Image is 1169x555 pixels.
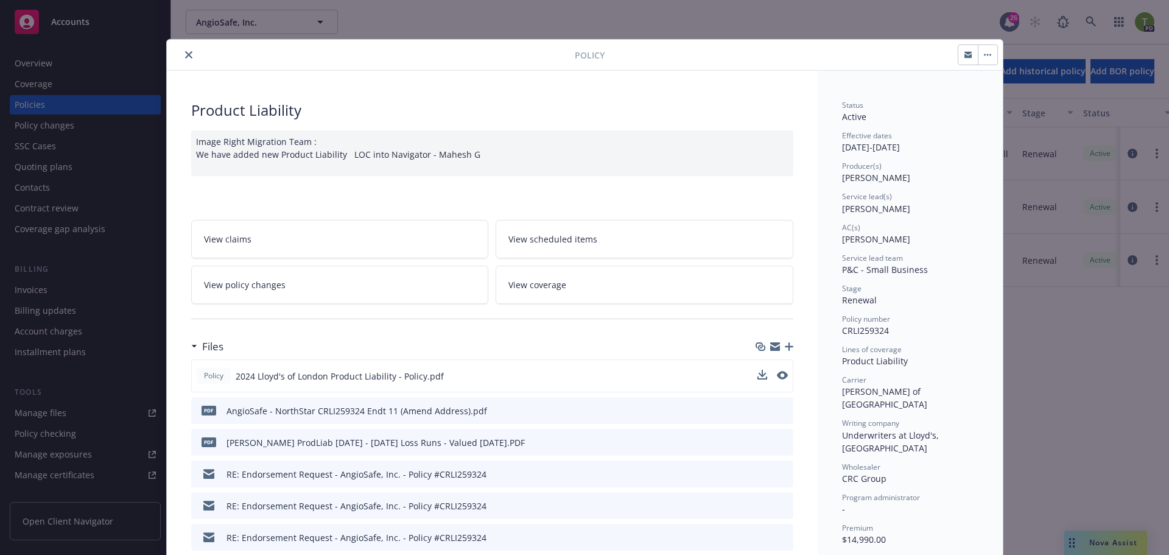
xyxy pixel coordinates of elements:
[758,436,768,449] button: download file
[202,370,226,381] span: Policy
[842,492,920,503] span: Program administrator
[202,437,216,447] span: PDF
[226,468,486,481] div: RE: Endorsement Request - AngioSafe, Inc. - Policy #CRLI259324
[842,344,902,355] span: Lines of coverage
[842,462,880,472] span: Wholesaler
[181,48,196,62] button: close
[842,253,903,263] span: Service lead team
[842,430,941,454] span: Underwriters at Lloyd's, [GEOGRAPHIC_DATA]
[758,531,768,544] button: download file
[575,49,605,62] span: Policy
[758,405,768,417] button: download file
[778,405,788,417] button: preview file
[842,473,886,484] span: CRC Group
[778,531,788,544] button: preview file
[202,406,216,415] span: pdf
[842,111,866,122] span: Active
[202,339,223,355] h3: Files
[842,534,886,545] span: $14,990.00
[226,436,525,449] div: [PERSON_NAME] ProdLiab [DATE] - [DATE] Loss Runs - Valued [DATE].PDF
[778,500,788,512] button: preview file
[842,100,863,110] span: Status
[842,203,910,214] span: [PERSON_NAME]
[496,220,793,258] a: View scheduled items
[842,191,892,202] span: Service lead(s)
[226,500,486,512] div: RE: Endorsement Request - AngioSafe, Inc. - Policy #CRLI259324
[842,503,845,515] span: -
[496,266,793,304] a: View coverage
[777,371,788,380] button: preview file
[842,523,873,533] span: Premium
[191,100,793,121] div: Product Liability
[842,375,866,385] span: Carrier
[757,370,767,380] button: download file
[226,531,486,544] div: RE: Endorsement Request - AngioSafe, Inc. - Policy #CRLI259324
[191,220,489,258] a: View claims
[842,172,910,183] span: [PERSON_NAME]
[191,266,489,304] a: View policy changes
[842,222,860,233] span: AC(s)
[842,233,910,245] span: [PERSON_NAME]
[842,386,927,410] span: [PERSON_NAME] of [GEOGRAPHIC_DATA]
[842,161,882,171] span: Producer(s)
[191,130,793,176] div: Image Right Migration Team : We have added new Product Liability LOC into Navigator - Mahesh G
[236,370,444,383] span: 2024 Lloyd's of London Product Liability - Policy.pdf
[777,370,788,383] button: preview file
[842,355,978,367] div: Product Liability
[778,436,788,449] button: preview file
[842,264,928,275] span: P&C - Small Business
[842,294,877,306] span: Renewal
[204,233,251,246] span: View claims
[508,233,597,246] span: View scheduled items
[758,500,768,512] button: download file
[191,339,223,355] div: Files
[757,370,767,383] button: download file
[842,418,899,428] span: Writing company
[508,278,566,291] span: View coverage
[778,468,788,481] button: preview file
[842,130,892,141] span: Effective dates
[204,278,286,291] span: View policy changes
[842,314,890,324] span: Policy number
[758,468,768,481] button: download file
[842,130,978,154] div: [DATE] - [DATE]
[842,325,889,336] span: CRLI259324
[226,405,487,417] div: AngioSafe - NorthStar CRLI259324 Endt 11 (Amend Address).pdf
[842,283,862,294] span: Stage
